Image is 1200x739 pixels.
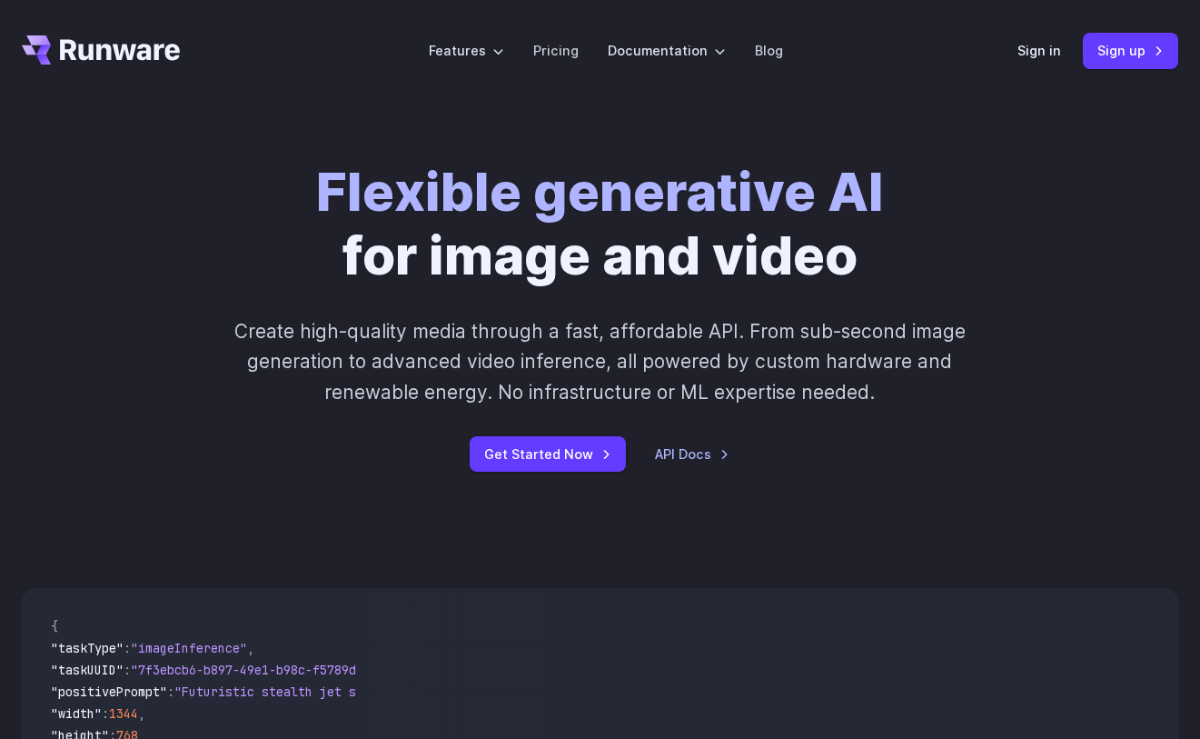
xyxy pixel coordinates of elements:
a: Blog [755,40,783,61]
strong: Flexible generative AI [316,159,884,224]
a: Sign up [1083,33,1178,68]
span: , [138,705,145,722]
span: : [124,640,131,656]
span: "positivePrompt" [51,684,167,700]
span: "width" [51,705,102,722]
span: "taskUUID" [51,662,124,678]
span: "7f3ebcb6-b897-49e1-b98c-f5789d2d40d7" [131,662,407,678]
span: : [124,662,131,678]
span: 1344 [109,705,138,722]
h1: for image and video [316,160,884,287]
span: "imageInference" [131,640,247,656]
a: API Docs [655,444,729,464]
span: : [167,684,174,700]
span: "taskType" [51,640,124,656]
span: : [102,705,109,722]
a: Pricing [533,40,579,61]
span: { [51,618,58,634]
p: Create high-quality media through a fast, affordable API. From sub-second image generation to adv... [230,316,970,407]
a: Get Started Now [470,436,626,472]
span: "Futuristic stealth jet streaking through a neon-lit cityscape with glowing purple exhaust" [174,684,836,700]
span: , [247,640,254,656]
label: Features [429,40,504,61]
a: Sign in [1017,40,1061,61]
a: Go to / [22,35,180,65]
label: Documentation [608,40,726,61]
